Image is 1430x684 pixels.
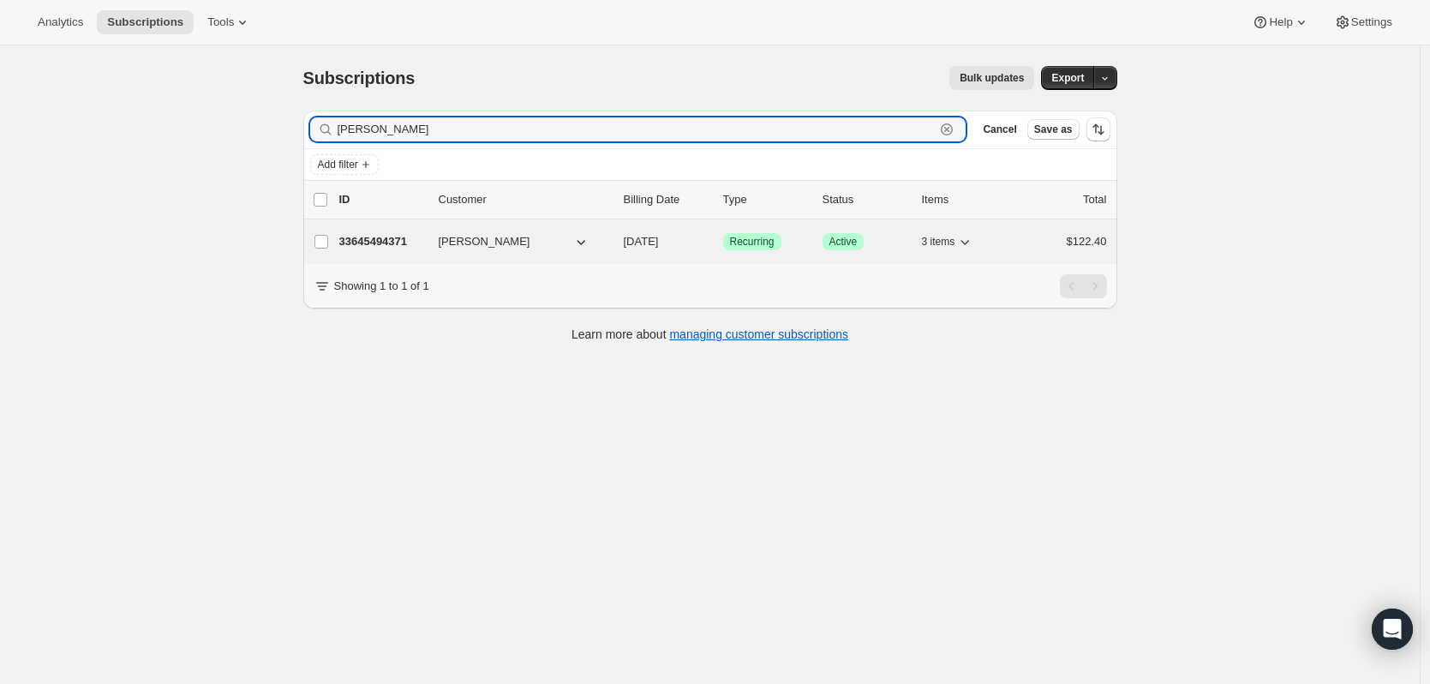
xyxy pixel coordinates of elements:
span: Add filter [318,158,358,171]
button: Sort the results [1086,117,1110,141]
span: Subscriptions [107,15,183,29]
div: Items [922,191,1008,208]
span: Bulk updates [960,71,1024,85]
span: Help [1269,15,1292,29]
span: 3 items [922,235,955,249]
button: Clear [938,121,955,138]
span: Settings [1351,15,1392,29]
span: Tools [207,15,234,29]
button: 3 items [922,230,974,254]
p: Customer [439,191,610,208]
span: Cancel [983,123,1016,136]
p: Showing 1 to 1 of 1 [334,278,429,295]
p: Total [1083,191,1106,208]
div: IDCustomerBilling DateTypeStatusItemsTotal [339,191,1107,208]
p: Billing Date [624,191,709,208]
span: Recurring [730,235,775,249]
button: Bulk updates [949,66,1034,90]
span: Active [829,235,858,249]
p: ID [339,191,425,208]
span: Export [1051,71,1084,85]
span: [DATE] [624,235,659,248]
span: Analytics [38,15,83,29]
button: Export [1041,66,1094,90]
span: [PERSON_NAME] [439,233,530,250]
button: Tools [197,10,261,34]
p: Learn more about [571,326,848,343]
button: Help [1242,10,1319,34]
button: [PERSON_NAME] [428,228,600,255]
span: $122.40 [1067,235,1107,248]
button: Analytics [27,10,93,34]
span: Subscriptions [303,69,416,87]
p: 33645494371 [339,233,425,250]
button: Add filter [310,154,379,175]
button: Settings [1324,10,1403,34]
input: Filter subscribers [338,117,936,141]
span: Save as [1034,123,1073,136]
nav: Pagination [1060,274,1107,298]
a: managing customer subscriptions [669,327,848,341]
button: Cancel [976,119,1023,140]
p: Status [823,191,908,208]
button: Subscriptions [97,10,194,34]
div: 33645494371[PERSON_NAME][DATE]SuccessRecurringSuccessActive3 items$122.40 [339,230,1107,254]
div: Open Intercom Messenger [1372,609,1413,650]
button: Save as [1027,119,1080,140]
div: Type [723,191,809,208]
